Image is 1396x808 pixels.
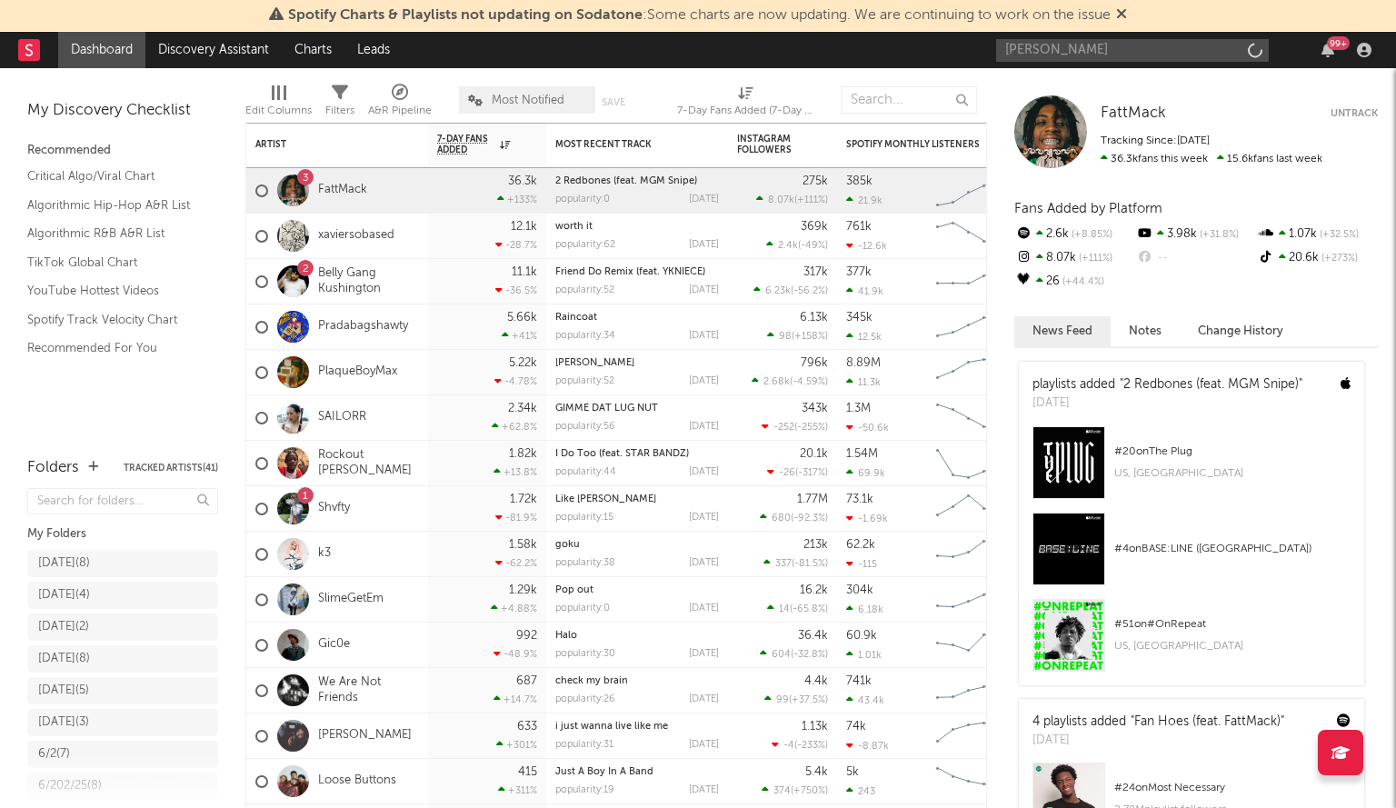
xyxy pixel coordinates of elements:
[928,259,1010,304] svg: Chart title
[846,139,982,150] div: Spotify Monthly Listeners
[494,693,537,705] div: +14.7 %
[555,240,615,250] div: popularity: 62
[762,784,828,796] div: ( )
[928,168,1010,214] svg: Chart title
[846,240,887,252] div: -12.6k
[318,637,350,653] a: Gic0e
[677,77,813,130] div: 7-Day Fans Added (7-Day Fans Added)
[1019,599,1364,685] a: #51on#OnRepeatUS, [GEOGRAPHIC_DATA]
[783,741,794,751] span: -4
[928,486,1010,532] svg: Chart title
[689,467,719,477] div: [DATE]
[555,740,613,750] div: popularity: 31
[602,97,625,107] button: Save
[760,648,828,660] div: ( )
[752,375,828,387] div: ( )
[1101,154,1322,165] span: 15.6k fans last week
[555,540,719,550] div: goku
[27,645,218,673] a: [DATE](8)
[318,592,384,607] a: SlimeGetEm
[555,176,719,186] div: 2 Redbones (feat. MGM Snipe)
[38,680,89,702] div: [DATE] ( 5 )
[1101,105,1166,123] a: FattMack
[495,239,537,251] div: -28.7 %
[763,557,828,569] div: ( )
[555,722,668,732] a: i just wanna live like me
[245,77,312,130] div: Edit Columns
[689,740,719,750] div: [DATE]
[1257,223,1378,246] div: 1.07k
[803,539,828,551] div: 213k
[27,338,200,358] a: Recommended For You
[689,240,719,250] div: [DATE]
[763,377,790,387] span: 2.68k
[517,721,537,733] div: 633
[38,743,70,765] div: 6/2 ( 7 )
[778,241,798,251] span: 2.4k
[27,140,218,162] div: Recommended
[762,421,828,433] div: ( )
[793,514,825,524] span: -92.3 %
[494,466,537,478] div: +13.8 %
[779,468,795,478] span: -26
[555,222,719,232] div: worth it
[689,649,719,659] div: [DATE]
[555,767,719,777] div: Just A Boy In A Band
[793,650,825,660] span: -32.8 %
[27,253,200,273] a: TikTok Global Chart
[555,313,719,323] div: Raincoat
[1114,463,1351,484] div: US, [GEOGRAPHIC_DATA]
[760,512,828,524] div: ( )
[797,423,825,433] span: -255 %
[846,513,888,524] div: -1.69k
[772,514,791,524] span: 680
[846,558,877,570] div: -115
[928,441,1010,486] svg: Chart title
[1076,254,1112,264] span: +111 %
[555,676,628,686] a: check my brain
[318,546,331,562] a: k3
[801,241,825,251] span: -49 %
[1327,36,1350,50] div: 99 +
[1060,277,1104,287] span: +44.4 %
[802,403,828,414] div: 343k
[1032,713,1284,732] div: 4 playlists added
[689,422,719,432] div: [DATE]
[494,375,537,387] div: -4.78 %
[27,166,200,186] a: Critical Algo/Viral Chart
[555,494,656,504] a: Like [PERSON_NAME]
[282,32,344,68] a: Charts
[928,623,1010,668] svg: Chart title
[555,404,719,414] div: GIMME DAT LUG NUT
[494,648,537,660] div: -48.9 %
[509,584,537,596] div: 1.29k
[318,266,419,297] a: Belly Gang Kushington
[846,675,872,687] div: 741k
[318,448,419,479] a: Rockout [PERSON_NAME]
[555,676,719,686] div: check my brain
[368,100,432,122] div: A&R Pipeline
[502,330,537,342] div: +41 %
[509,448,537,460] div: 1.82k
[27,100,218,122] div: My Discovery Checklist
[1116,8,1127,23] span: Dismiss
[555,358,634,368] a: [PERSON_NAME]
[1101,135,1210,146] span: Tracking Since: [DATE]
[928,713,1010,759] svg: Chart title
[798,468,825,478] span: -317 %
[1101,105,1166,121] span: FattMack
[325,100,354,122] div: Filters
[689,376,719,386] div: [DATE]
[510,494,537,505] div: 1.72k
[800,448,828,460] div: 20.1k
[1135,246,1256,270] div: --
[794,559,825,569] span: -81.5 %
[555,285,614,295] div: popularity: 52
[928,304,1010,350] svg: Chart title
[793,286,825,296] span: -56.2 %
[495,284,537,296] div: -36.5 %
[27,310,200,330] a: Spotify Track Velocity Chart
[1069,230,1112,240] span: +8.85 %
[1135,223,1256,246] div: 3.98k
[27,741,218,768] a: 6/2(7)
